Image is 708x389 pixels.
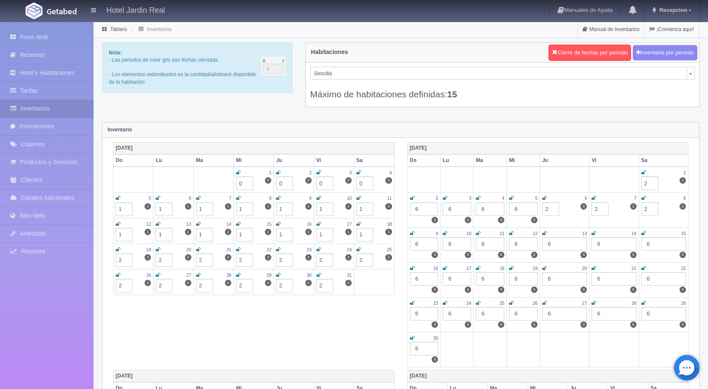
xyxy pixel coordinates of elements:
div: 6 [476,237,504,251]
a: Inventarios [147,26,172,32]
small: 26 [146,273,151,278]
small: 4 [390,170,392,175]
small: 7 [229,196,231,201]
label: 1 [345,229,352,235]
th: Mi [507,154,540,167]
label: 6 [580,252,587,258]
small: 8 [269,196,272,201]
small: 16 [433,266,438,271]
div: 6 [410,202,438,216]
div: 6 [591,307,636,321]
label: 6 [630,287,637,293]
small: 17 [466,266,471,271]
small: 24 [466,301,471,306]
div: 6 [591,272,636,286]
label: 0 [345,177,352,184]
div: 6 [443,307,471,321]
div: 6 [509,272,537,286]
label: 6 [432,217,438,223]
small: 7 [634,196,637,201]
div: 6 [443,272,471,286]
small: 5 [149,196,151,201]
label: 2 [265,254,271,261]
div: 6 [410,272,438,286]
div: Máximo de habitaciones definidas: [310,80,695,100]
small: 19 [533,266,537,271]
label: 2 [225,280,231,286]
a: Tablero [110,26,127,32]
label: 2 [145,280,151,286]
small: 14 [631,231,636,236]
label: 2 [345,254,352,261]
label: 2 [305,254,312,261]
small: 28 [227,273,231,278]
label: 6 [531,252,537,258]
div: 6 [410,237,438,251]
span: Sencilla [314,67,683,80]
th: [DATE] [407,370,688,383]
label: 6 [498,252,504,258]
small: 6 [189,196,191,201]
small: 10 [347,196,352,201]
small: 17 [347,222,352,227]
th: Do [114,154,154,167]
th: Ma [474,154,507,167]
div: 6 [542,237,587,251]
label: 1 [385,229,392,235]
label: 2 [145,254,151,261]
label: 6 [498,287,504,293]
small: 3 [349,170,352,175]
div: 6 [591,237,636,251]
b: Nota: [109,50,122,56]
small: 26 [533,301,537,306]
label: 6 [531,287,537,293]
img: Getabed [26,3,43,19]
label: 1 [265,229,271,235]
label: 1 [225,203,231,210]
small: 1 [269,170,272,175]
label: 6 [531,217,537,223]
label: 6 [498,321,504,328]
div: 6 [476,272,504,286]
label: 6 [580,203,587,210]
small: 29 [267,273,271,278]
label: 6 [432,356,438,363]
small: 2 [309,170,312,175]
small: 5 [535,196,537,201]
button: Cierre de fechas por periodo [549,45,631,61]
h4: Habitaciones [311,49,348,55]
label: 6 [465,252,471,258]
div: - Las periodos de color gris son fechas cerradas. - Los elementos redondeados es la cantidad/allo... [102,43,293,93]
div: 6 [641,272,686,286]
label: 2 [680,177,686,184]
label: 6 [630,321,637,328]
small: 21 [227,247,231,252]
label: 1 [345,203,352,210]
small: 20 [186,247,191,252]
small: 20 [582,266,587,271]
img: cutoff.png [261,57,286,76]
div: 6 [542,307,587,321]
small: 22 [267,247,271,252]
label: 6 [580,321,587,328]
div: 6 [410,342,438,355]
div: 6 [476,307,504,321]
label: 1 [305,229,312,235]
small: 25 [500,301,504,306]
label: 2 [225,254,231,261]
label: 6 [432,287,438,293]
small: 10 [466,231,471,236]
small: 23 [307,247,311,252]
label: 1 [225,229,231,235]
small: 29 [681,301,686,306]
small: 30 [433,336,438,341]
small: 27 [582,301,587,306]
div: 6 [476,202,504,216]
small: 15 [681,231,686,236]
label: 2 [265,280,271,286]
label: 0 [385,177,392,184]
th: [DATE] [114,370,395,383]
div: 6 [542,272,587,286]
label: 2 [345,280,352,286]
small: 11 [500,231,504,236]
